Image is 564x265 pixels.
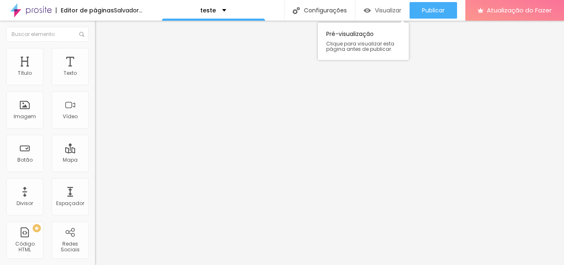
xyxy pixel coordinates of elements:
[326,40,394,53] font: Clique para visualizar esta página antes de publicar.
[63,113,78,120] font: Vídeo
[364,7,371,14] img: view-1.svg
[293,7,300,14] img: Ícone
[64,69,77,76] font: Texto
[6,27,89,42] input: Buscar elemento
[61,6,114,14] font: Editor de páginas
[114,6,142,14] font: Salvador...
[410,2,457,19] button: Publicar
[17,200,33,207] font: Divisor
[56,200,84,207] font: Espaçador
[18,69,32,76] font: Título
[422,6,445,14] font: Publicar
[95,21,564,265] iframe: Editor
[61,240,80,253] font: Redes Sociais
[326,30,374,38] font: Pré-visualização
[487,6,552,14] font: Atualização do Fazer
[355,2,410,19] button: Visualizar
[304,6,347,14] font: Configurações
[63,156,78,163] font: Mapa
[17,156,33,163] font: Botão
[375,6,401,14] font: Visualizar
[14,113,36,120] font: Imagem
[15,240,35,253] font: Código HTML
[200,6,216,14] font: teste
[79,32,84,37] img: Ícone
